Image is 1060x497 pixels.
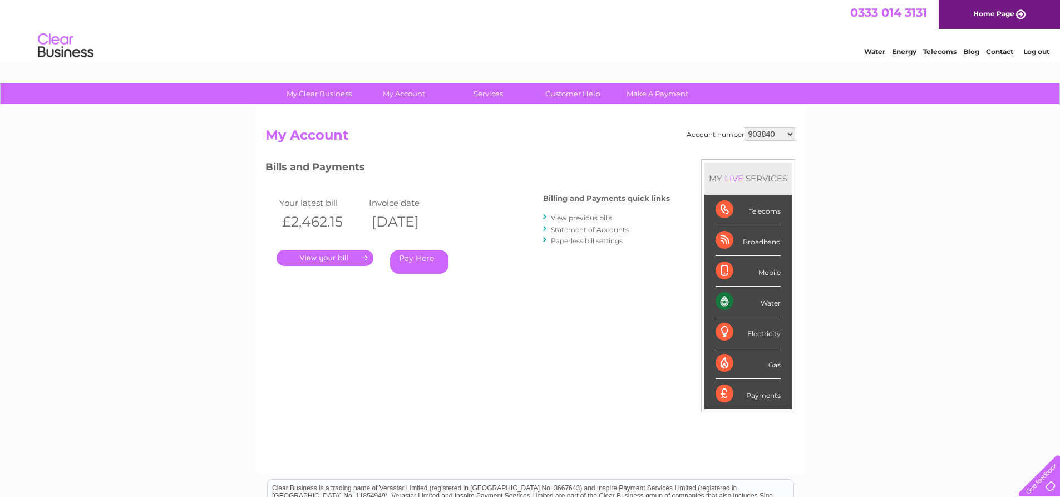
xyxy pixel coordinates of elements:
a: Pay Here [390,250,448,274]
img: logo.png [37,29,94,63]
a: Customer Help [527,83,619,104]
div: Telecoms [716,195,781,225]
a: Telecoms [923,47,957,56]
a: Log out [1023,47,1049,56]
h3: Bills and Payments [265,159,670,179]
div: Payments [716,379,781,409]
a: Make A Payment [612,83,703,104]
th: £2,462.15 [277,210,366,233]
a: Statement of Accounts [551,225,629,234]
div: Broadband [716,225,781,256]
h2: My Account [265,127,795,149]
a: Blog [963,47,979,56]
a: My Clear Business [273,83,365,104]
div: Electricity [716,317,781,348]
a: . [277,250,373,266]
a: View previous bills [551,214,612,222]
th: [DATE] [366,210,456,233]
td: Invoice date [366,195,456,210]
a: Water [864,47,885,56]
a: Energy [892,47,916,56]
div: Mobile [716,256,781,287]
td: Your latest bill [277,195,366,210]
div: Account number [687,127,795,141]
a: Contact [986,47,1013,56]
div: Clear Business is a trading name of Verastar Limited (registered in [GEOGRAPHIC_DATA] No. 3667643... [268,6,793,54]
a: 0333 014 3131 [850,6,927,19]
div: Gas [716,348,781,379]
div: Water [716,287,781,317]
a: Paperless bill settings [551,237,623,245]
div: LIVE [722,173,746,184]
a: My Account [358,83,450,104]
div: MY SERVICES [704,163,792,194]
h4: Billing and Payments quick links [543,194,670,203]
a: Services [442,83,534,104]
